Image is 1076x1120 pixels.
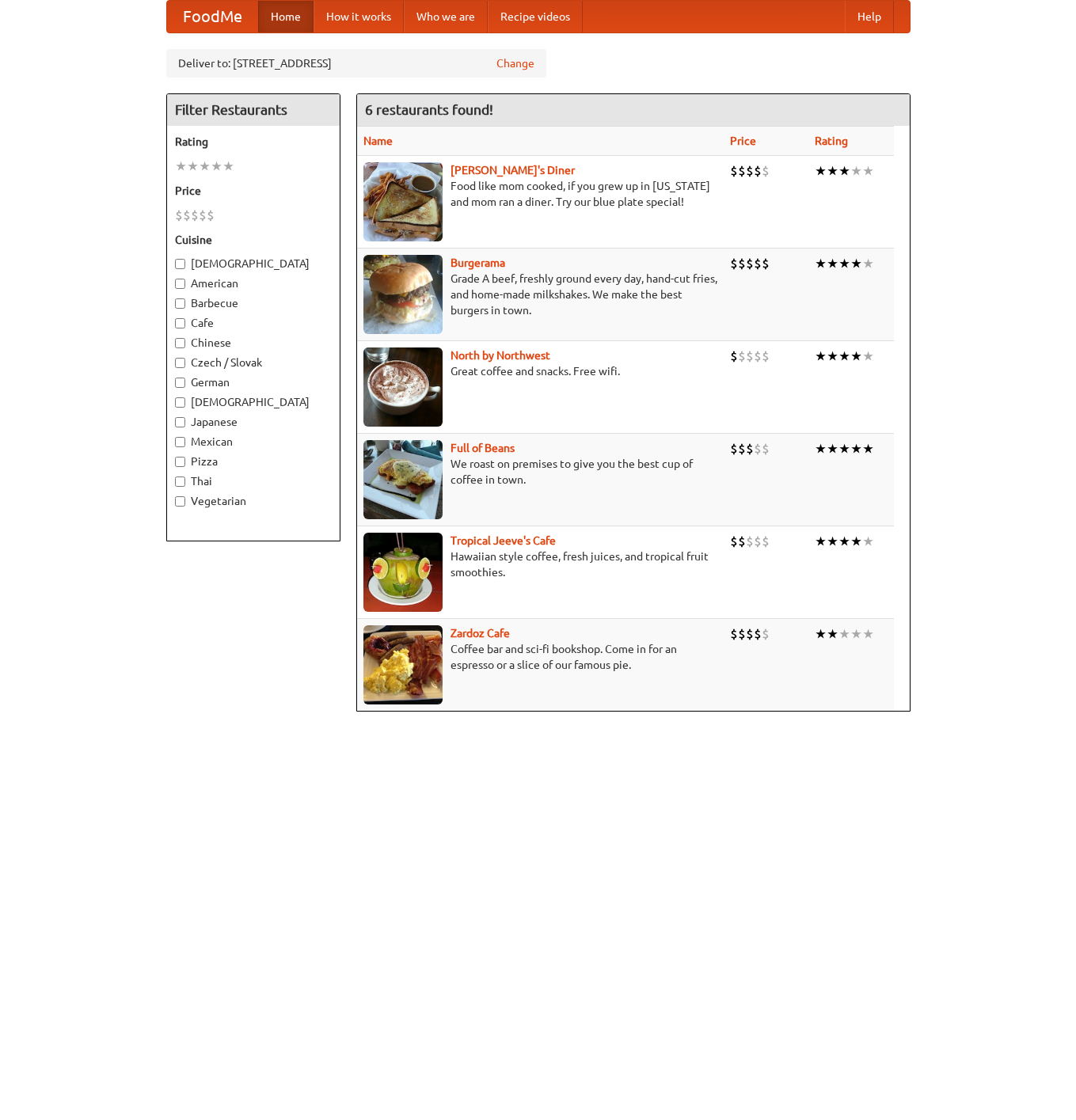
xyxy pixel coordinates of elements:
[175,158,187,175] li: ★
[730,135,756,147] a: Price
[862,533,874,550] li: ★
[815,625,827,643] li: ★
[314,1,404,32] a: How it works
[191,207,199,224] li: $
[175,493,332,509] label: Vegetarian
[175,476,185,487] input: Thai
[754,347,762,365] li: $
[762,625,770,643] li: $
[451,164,575,177] a: [PERSON_NAME]'s Diner
[167,1,258,32] a: FoodMe
[363,533,443,612] img: jeeves.jpg
[730,625,738,643] li: $
[827,625,838,643] li: ★
[175,259,185,269] input: [DEMOGRAPHIC_DATA]
[175,318,185,328] input: Cafe
[815,135,848,147] a: Rating
[222,158,234,175] li: ★
[175,374,332,390] label: German
[838,440,850,457] li: ★
[762,162,770,180] li: $
[175,394,332,410] label: [DEMOGRAPHIC_DATA]
[838,533,850,550] li: ★
[363,641,717,673] p: Coffee bar and sci-fi bookshop. Come in for an espresso or a slice of our famous pie.
[730,440,738,457] li: $
[862,255,874,272] li: ★
[850,625,862,643] li: ★
[365,102,493,117] ng-pluralize: 6 restaurants found!
[363,135,393,147] a: Name
[754,533,762,550] li: $
[175,414,332,430] label: Japanese
[730,347,738,365] li: $
[207,207,215,224] li: $
[451,256,505,269] a: Burgerama
[746,533,754,550] li: $
[754,162,762,180] li: $
[451,627,510,640] a: Zardoz Cafe
[363,456,717,488] p: We roast on premises to give you the best cup of coffee in town.
[762,347,770,365] li: $
[175,298,185,309] input: Barbecue
[738,347,746,365] li: $
[363,255,443,334] img: burgerama.jpg
[738,625,746,643] li: $
[258,1,314,32] a: Home
[363,440,443,519] img: beans.jpg
[166,49,546,78] div: Deliver to: [STREET_ADDRESS]
[175,378,185,388] input: German
[175,496,185,507] input: Vegetarian
[762,440,770,457] li: $
[363,363,717,379] p: Great coffee and snacks. Free wifi.
[175,232,332,248] h5: Cuisine
[175,256,332,271] label: [DEMOGRAPHIC_DATA]
[754,440,762,457] li: $
[838,347,850,365] li: ★
[451,349,550,362] b: North by Northwest
[815,162,827,180] li: ★
[363,162,443,241] img: sallys.jpg
[175,355,332,370] label: Czech / Slovak
[730,162,738,180] li: $
[199,158,211,175] li: ★
[211,158,222,175] li: ★
[762,255,770,272] li: $
[754,255,762,272] li: $
[175,335,332,351] label: Chinese
[175,338,185,348] input: Chinese
[363,549,717,580] p: Hawaiian style coffee, fresh juices, and tropical fruit smoothies.
[175,279,185,289] input: American
[862,347,874,365] li: ★
[363,625,443,704] img: zardoz.jpg
[363,271,717,318] p: Grade A beef, freshly ground every day, hand-cut fries, and home-made milkshakes. We make the bes...
[815,533,827,550] li: ★
[746,440,754,457] li: $
[827,255,838,272] li: ★
[404,1,488,32] a: Who we are
[451,534,556,547] a: Tropical Jeeve's Cafe
[175,437,185,447] input: Mexican
[862,625,874,643] li: ★
[838,162,850,180] li: ★
[838,255,850,272] li: ★
[838,625,850,643] li: ★
[850,255,862,272] li: ★
[754,625,762,643] li: $
[827,440,838,457] li: ★
[827,347,838,365] li: ★
[175,358,185,368] input: Czech / Slovak
[175,295,332,311] label: Barbecue
[175,275,332,291] label: American
[827,162,838,180] li: ★
[762,533,770,550] li: $
[815,347,827,365] li: ★
[175,454,332,469] label: Pizza
[175,207,183,224] li: $
[199,207,207,224] li: $
[738,162,746,180] li: $
[175,457,185,467] input: Pizza
[488,1,583,32] a: Recipe videos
